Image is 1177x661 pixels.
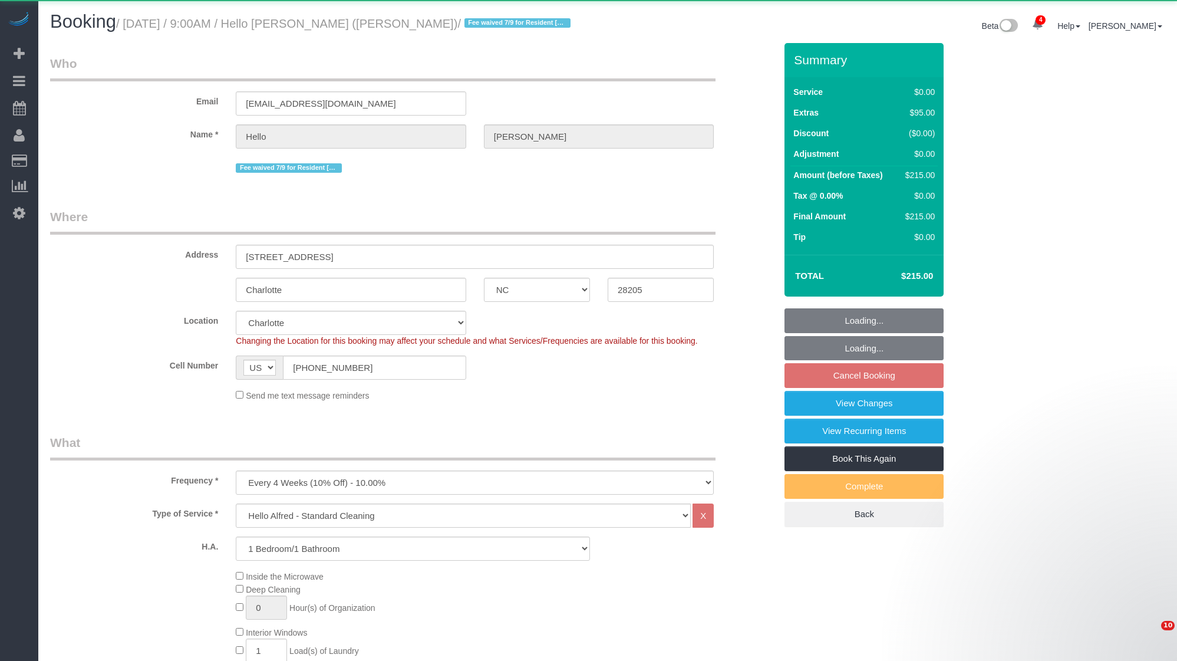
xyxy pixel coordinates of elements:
[982,21,1018,31] a: Beta
[793,190,843,202] label: Tax @ 0.00%
[901,231,935,243] div: $0.00
[41,471,227,486] label: Frequency *
[901,211,935,222] div: $215.00
[283,356,466,380] input: Cell Number
[901,148,935,160] div: $0.00
[236,336,697,346] span: Changing the Location for this booking may affect your schedule and what Services/Frequencies are...
[50,434,716,461] legend: What
[116,17,574,30] small: / [DATE] / 9:00AM / Hello [PERSON_NAME] ([PERSON_NAME])
[1089,21,1162,31] a: [PERSON_NAME]
[41,504,227,519] label: Type of Service *
[246,628,307,637] span: Interior Windows
[784,446,944,471] a: Book This Again
[41,311,227,327] label: Location
[795,271,824,281] strong: Total
[289,646,359,656] span: Load(s) of Laundry
[794,53,938,67] h3: Summary
[998,19,1018,34] img: New interface
[784,419,944,443] a: View Recurring Items
[246,572,324,581] span: Inside the Microwave
[784,502,944,527] a: Back
[246,585,301,594] span: Deep Cleaning
[1036,15,1046,25] span: 4
[236,124,466,149] input: First Name
[236,91,466,116] input: Email
[484,124,714,149] input: Last Name
[1057,21,1080,31] a: Help
[793,211,846,222] label: Final Amount
[1161,621,1175,630] span: 10
[793,169,882,181] label: Amount (before Taxes)
[901,169,935,181] div: $215.00
[464,18,571,28] span: Fee waived 7/9 for Resident [PERSON_NAME]
[1137,621,1165,649] iframe: Intercom live chat
[901,127,935,139] div: ($0.00)
[50,208,716,235] legend: Where
[246,391,369,400] span: Send me text message reminders
[793,127,829,139] label: Discount
[901,86,935,98] div: $0.00
[1026,12,1049,38] a: 4
[41,537,227,553] label: H.A.
[236,278,466,302] input: City
[793,86,823,98] label: Service
[41,124,227,140] label: Name *
[41,356,227,371] label: Cell Number
[289,603,375,613] span: Hour(s) of Organization
[608,278,714,302] input: Zip Code
[50,55,716,81] legend: Who
[901,190,935,202] div: $0.00
[41,245,227,261] label: Address
[50,11,116,32] span: Booking
[866,271,933,281] h4: $215.00
[793,231,806,243] label: Tip
[793,148,839,160] label: Adjustment
[793,107,819,119] label: Extras
[7,12,31,28] img: Automaid Logo
[784,391,944,416] a: View Changes
[41,91,227,107] label: Email
[901,107,935,119] div: $95.00
[236,163,342,173] span: Fee waived 7/9 for Resident [PERSON_NAME]
[457,17,573,30] span: /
